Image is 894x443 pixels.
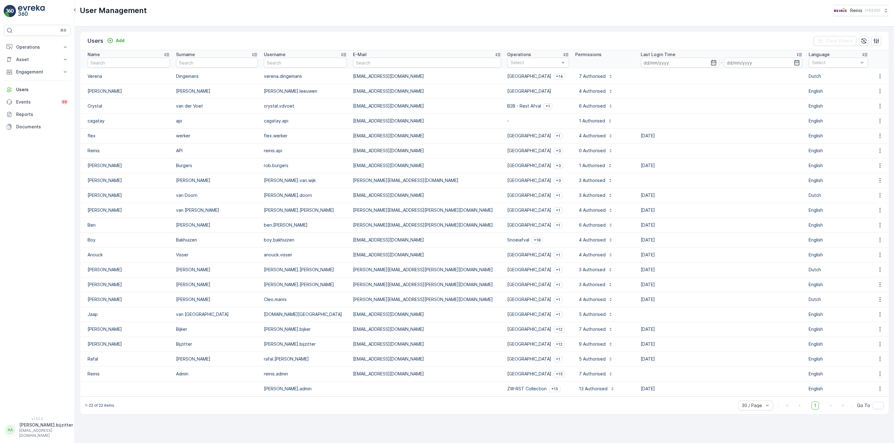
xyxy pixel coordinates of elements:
p: - [720,59,723,66]
p: 5 Authorised [579,311,606,317]
p: Dutch [809,267,868,273]
p: [EMAIL_ADDRESS][DOMAIN_NAME] [353,371,501,377]
p: verena.dingemans [264,73,347,79]
p: 5 Authorised [579,356,606,362]
p: boy.bakhuizen [264,237,347,243]
p: [PERSON_NAME] [88,296,170,303]
p: English [809,252,868,258]
p: Users [88,37,103,45]
p: [EMAIL_ADDRESS][DOMAIN_NAME] [353,162,501,169]
p: [EMAIL_ADDRESS][DOMAIN_NAME] [353,341,501,347]
p: [GEOGRAPHIC_DATA] [507,222,551,228]
button: Engagement [4,66,71,78]
p: [DOMAIN_NAME][GEOGRAPHIC_DATA] [264,311,347,317]
p: English [809,177,868,184]
p: Bijzitter [176,341,258,347]
img: Reinis-Logo-Vrijstaand_Tekengebied-1-copy2_aBO4n7j.png [833,7,848,14]
p: [EMAIL_ADDRESS][DOMAIN_NAME] [353,356,501,362]
span: +15 [551,387,558,392]
p: [EMAIL_ADDRESS][DOMAIN_NAME] [353,192,501,198]
button: 1 Authorised [575,161,616,171]
td: [DATE] [638,381,806,396]
p: Anouck [88,252,170,258]
p: 4 Authorised [579,252,606,258]
p: Permissions [575,51,602,58]
p: Bijker [176,326,258,332]
p: - [507,118,569,124]
p: 4 Authorised [579,207,606,213]
p: 3 Authorised [579,267,605,273]
p: cagatay [88,118,170,124]
p: [PERSON_NAME][EMAIL_ADDRESS][PERSON_NAME][DOMAIN_NAME] [353,207,501,213]
p: Select [812,60,858,66]
input: dd/mm/yyyy [641,58,719,68]
p: Engagement [16,69,58,75]
td: [DATE] [638,188,806,203]
p: English [809,356,868,362]
p: [PERSON_NAME] [88,177,170,184]
p: [GEOGRAPHIC_DATA] [507,311,551,317]
span: 1 [811,401,819,410]
p: [GEOGRAPHIC_DATA] [507,162,551,169]
p: Events [16,99,57,105]
button: Add [105,37,127,44]
span: v 1.52.0 [4,417,71,421]
span: +3 [556,163,561,168]
p: [PERSON_NAME][EMAIL_ADDRESS][PERSON_NAME][DOMAIN_NAME] [353,267,501,273]
p: Reinis [850,7,862,14]
span: +3 [556,148,561,153]
p: Surname [176,51,195,58]
p: [PERSON_NAME].doorn [264,192,347,198]
p: [PERSON_NAME] [176,267,258,273]
p: E-Mail [353,51,367,58]
p: Dutch [809,192,868,198]
button: 6 Authorised [575,101,617,111]
button: 4 Authorised [575,131,617,141]
p: Add [116,38,124,44]
p: ZW-RST Collection [507,386,547,392]
p: 7 Authorised [579,371,606,377]
p: English [809,237,868,243]
span: +1 [556,357,560,362]
p: Users [16,86,68,93]
p: 6 Authorised [579,103,606,109]
span: +1 [556,193,560,198]
p: [PERSON_NAME] [176,222,258,228]
p: English [809,103,868,109]
p: [EMAIL_ADDRESS][DOMAIN_NAME] [353,118,501,124]
img: logo_light-DOdMpM7g.png [18,5,45,17]
button: 3 Authorised [575,190,616,200]
button: AA[PERSON_NAME].bijzitter[EMAIL_ADDRESS][DOMAIN_NAME] [4,422,71,438]
span: +1 [556,312,560,317]
p: [PERSON_NAME][EMAIL_ADDRESS][PERSON_NAME][DOMAIN_NAME] [353,281,501,288]
span: +15 [556,372,563,377]
td: [DATE] [638,352,806,366]
p: van [GEOGRAPHIC_DATA] [176,311,258,317]
span: +14 [556,74,563,79]
td: [DATE] [638,203,806,218]
p: anouck.visser [264,252,347,258]
p: [PERSON_NAME] [88,267,170,273]
p: api [176,118,258,124]
td: [DATE] [638,218,806,233]
span: +3 [556,178,561,183]
button: 5 Authorised [575,309,617,319]
p: 0 Authorised [579,148,606,154]
p: [PERSON_NAME][EMAIL_ADDRESS][PERSON_NAME][DOMAIN_NAME] [353,222,501,228]
p: 99 [62,100,67,104]
p: crystal.vdvoet [264,103,347,109]
p: [PERSON_NAME].[PERSON_NAME] [264,267,347,273]
p: English [809,222,868,228]
p: ben.[PERSON_NAME] [264,222,347,228]
p: werker [176,133,258,139]
button: Asset [4,53,71,66]
p: Reports [16,111,68,117]
p: reinis.admin [264,371,347,377]
p: Reinis [88,371,170,377]
button: 6 Authorised [575,220,617,230]
p: English [809,386,868,392]
p: 1 Authorised [579,118,605,124]
p: B2B - Rest Afval [507,103,541,109]
p: van [PERSON_NAME] [176,207,258,213]
span: +1 [556,297,560,302]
